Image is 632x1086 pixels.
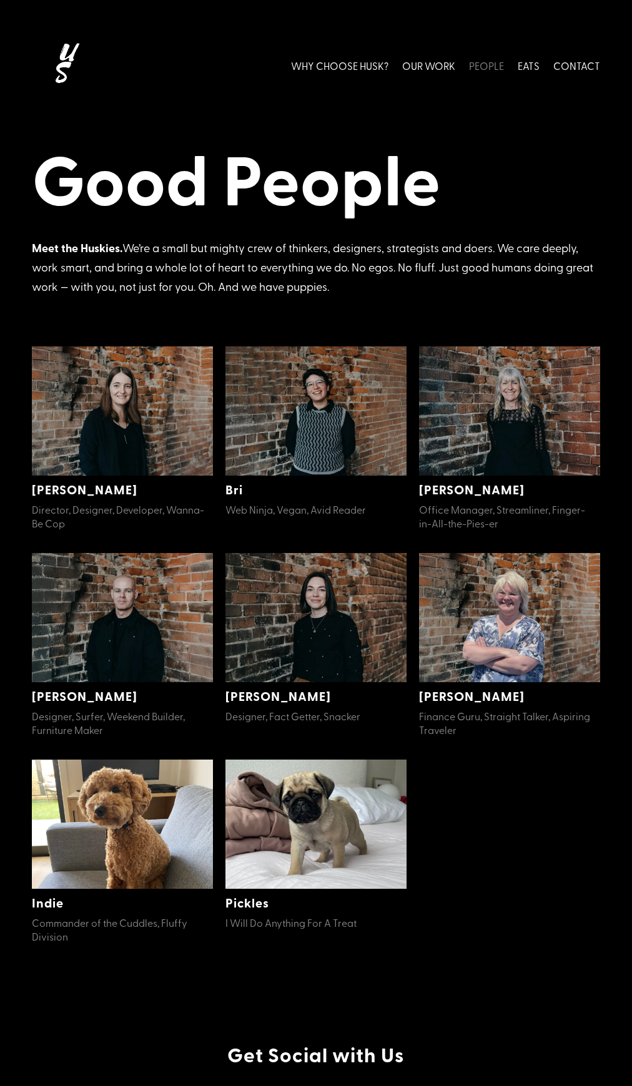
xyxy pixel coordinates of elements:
span: Web Ninja, Vegan, Avid Reader [225,502,366,516]
a: [PERSON_NAME] [32,481,137,498]
strong: Meet the Huskies. [32,240,122,256]
span: Designer, Fact Getter, Snacker [225,709,360,723]
a: PEOPLE [469,38,504,94]
img: Mel [419,346,600,476]
img: Pickles [225,760,407,889]
a: EATS [518,38,540,94]
img: Lou [32,346,213,476]
span: Director, Designer, Developer, Wanna-Be Cop [32,502,204,530]
span: Finance Guru, Straight Talker, Aspiring Traveler [419,709,590,736]
img: Indie [32,760,213,889]
img: Michelle [419,553,600,682]
a: WHY CHOOSE HUSK? [291,38,388,94]
img: Sam [32,553,213,682]
a: Bri [225,481,243,498]
img: Sarah [225,553,407,682]
h1: Good People [32,137,601,226]
a: [PERSON_NAME] [32,687,137,705]
img: Bri [225,346,407,476]
span: Office Manager, Streamliner, Finger-in-All-the-Pies-er [419,502,585,530]
a: [PERSON_NAME] [225,687,331,705]
a: Get Social with Us [227,1040,404,1069]
a: [PERSON_NAME] [419,687,525,705]
a: [PERSON_NAME] [419,481,525,498]
a: CONTACT [553,38,600,94]
div: We’re a small but mighty crew of thinkers, designers, strategists and doers. We care deeply, work... [32,238,594,296]
a: Indie [32,894,64,911]
span: Commander of the Cuddles, Fluffy Division [32,916,187,943]
a: Pickles [225,894,269,911]
span: Designer, Surfer, Weekend Builder, Furniture Maker [32,709,185,736]
img: Husk logo [32,38,101,94]
span: I Will Do Anything For A Treat [225,916,357,929]
a: OUR WORK [402,38,455,94]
